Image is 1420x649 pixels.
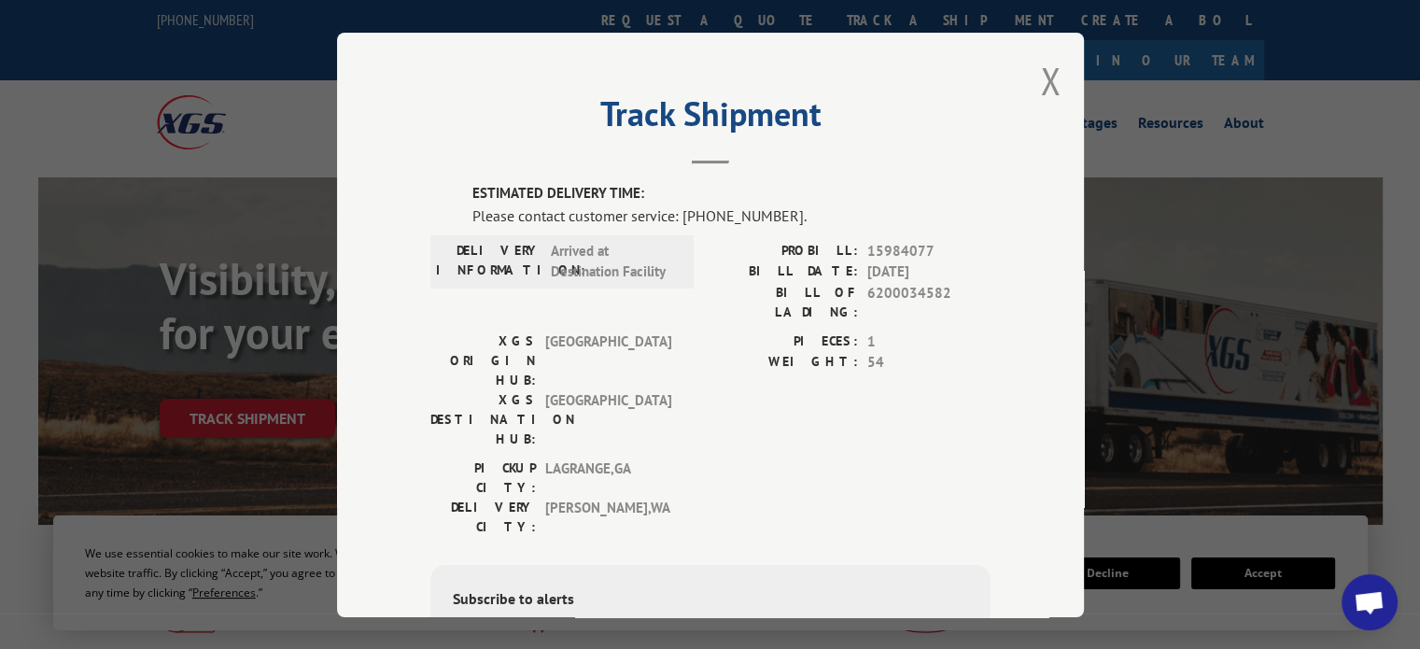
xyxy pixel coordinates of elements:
label: PICKUP CITY: [430,458,536,497]
span: 15984077 [867,240,991,261]
span: [GEOGRAPHIC_DATA] [545,389,671,448]
span: [DATE] [867,261,991,283]
label: WEIGHT: [710,352,858,374]
span: Arrived at Destination Facility [551,240,677,282]
label: XGS DESTINATION HUB: [430,389,536,448]
label: DELIVERY CITY: [430,497,536,536]
div: Open chat [1342,574,1398,630]
button: Close modal [1040,56,1061,106]
h2: Track Shipment [430,101,991,136]
div: Subscribe to alerts [453,586,968,614]
label: PROBILL: [710,240,858,261]
label: XGS ORIGIN HUB: [430,331,536,389]
span: [GEOGRAPHIC_DATA] [545,331,671,389]
span: LAGRANGE , GA [545,458,671,497]
span: [PERSON_NAME] , WA [545,497,671,536]
div: Please contact customer service: [PHONE_NUMBER]. [472,204,991,226]
label: ESTIMATED DELIVERY TIME: [472,183,991,205]
span: 54 [867,352,991,374]
span: 1 [867,331,991,352]
label: PIECES: [710,331,858,352]
label: DELIVERY INFORMATION: [436,240,541,282]
label: BILL OF LADING: [710,282,858,321]
span: 6200034582 [867,282,991,321]
label: BILL DATE: [710,261,858,283]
